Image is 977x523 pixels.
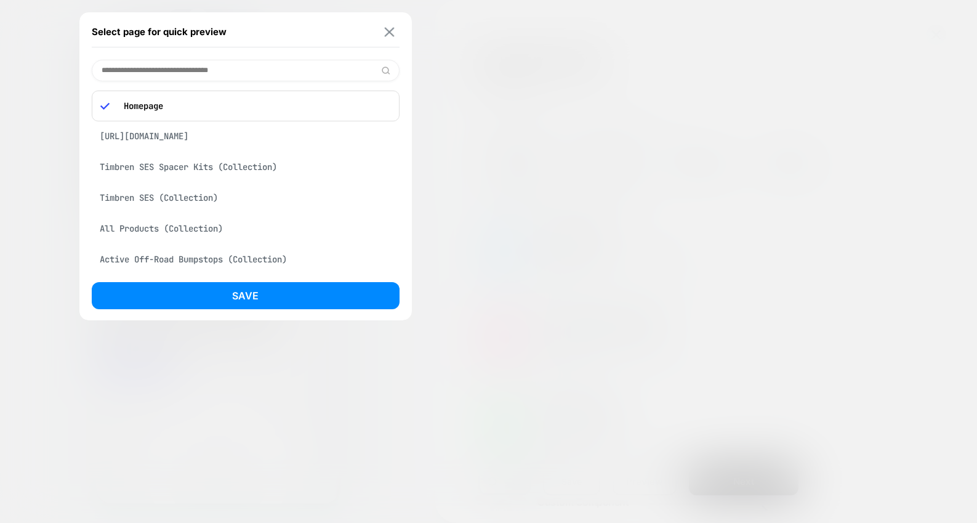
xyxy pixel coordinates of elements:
img: blue checkmark [100,102,110,111]
img: close [384,27,394,36]
p: Homepage [118,100,391,111]
img: edit [381,66,390,75]
div: Active Off-Road Bumpstops (Collection) [92,248,400,271]
div: Timbren SES Spacer Kits (Collection) [92,155,400,179]
span: Find a Dealer [2,312,60,323]
span: Select page for quick preview [92,26,227,38]
span: [PHONE_NUMBER] [2,323,83,335]
div: Timbren SES (Collection) [92,186,400,209]
button: Save [92,282,400,309]
div: All Products (Collection) [92,217,400,240]
div: [URL][DOMAIN_NAME] [92,124,400,148]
